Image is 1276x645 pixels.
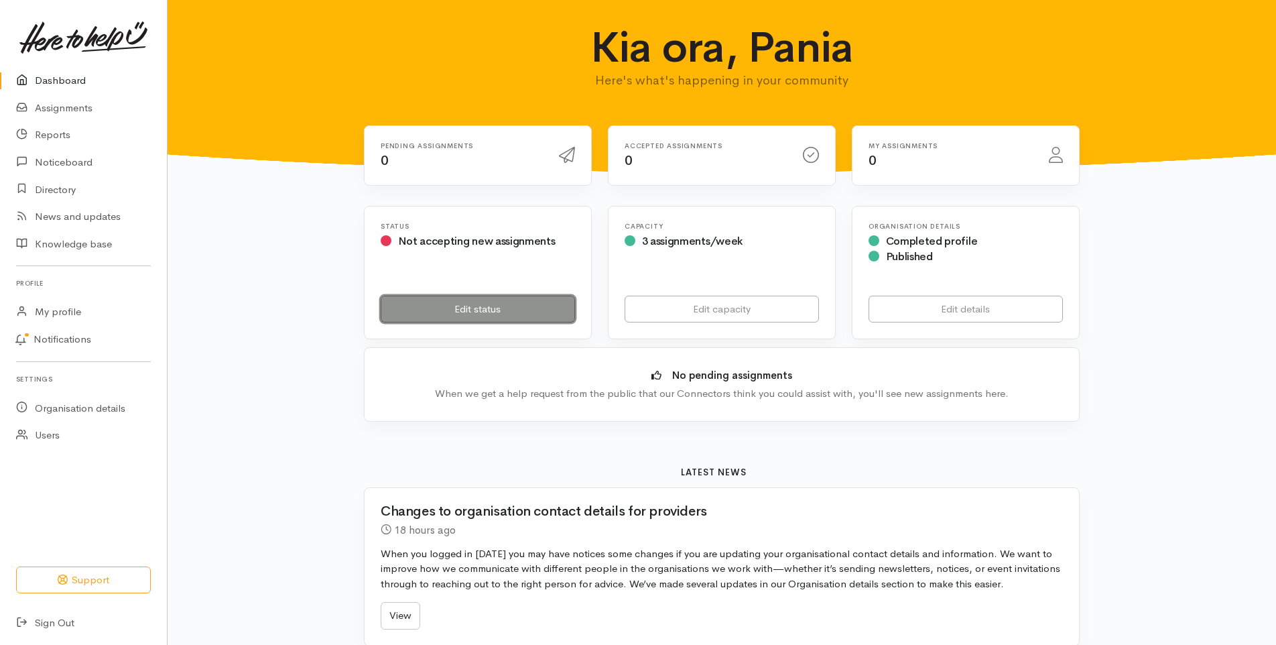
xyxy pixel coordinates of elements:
h6: Pending assignments [381,142,543,150]
span: 3 assignments/week [642,234,743,248]
a: Edit status [381,296,575,323]
a: View [381,602,420,630]
span: Published [886,249,933,263]
span: 0 [625,152,633,169]
h6: Organisation Details [869,223,1063,230]
h6: Settings [16,370,151,388]
p: When you logged in [DATE] you may have notices some changes if you are updating your organisation... [381,546,1063,592]
h6: Accepted assignments [625,142,787,150]
div: When we get a help request from the public that our Connectors think you could assist with, you'l... [385,386,1059,402]
h6: My assignments [869,142,1033,150]
p: Here's what's happening in your community [461,71,983,90]
b: No pending assignments [672,369,792,382]
a: Edit details [869,296,1063,323]
h2: Changes to organisation contact details for providers [381,504,1047,519]
time: 18 hours ago [394,523,456,537]
h1: Kia ora, Pania [461,24,983,71]
b: Latest news [681,467,747,478]
h6: Status [381,223,575,230]
span: Not accepting new assignments [398,234,556,248]
span: Completed profile [886,234,978,248]
a: Edit capacity [625,296,819,323]
h6: Capacity [625,223,819,230]
h6: Profile [16,274,151,292]
span: 0 [869,152,877,169]
button: Support [16,567,151,594]
span: 0 [381,152,389,169]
